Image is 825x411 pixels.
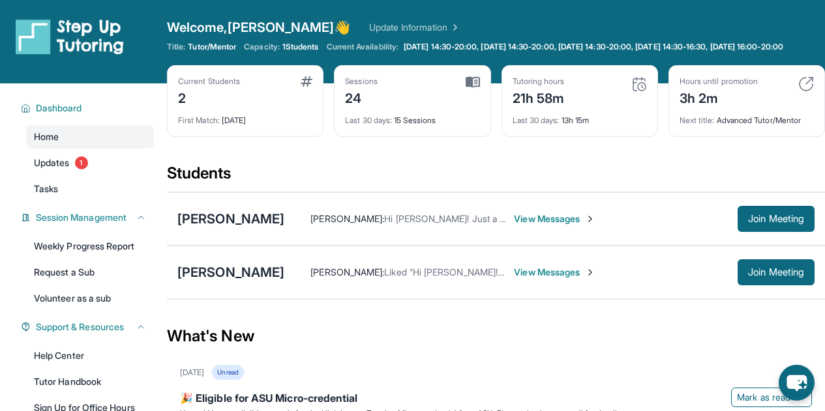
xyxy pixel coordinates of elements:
div: What's New [167,307,825,365]
span: Last 30 days : [513,115,560,125]
div: Hours until promotion [680,76,758,87]
div: 2 [178,87,240,107]
span: Last 30 days : [345,115,392,125]
span: Welcome, [PERSON_NAME] 👋 [167,18,351,36]
div: Sessions [345,76,378,87]
img: card [631,76,647,92]
a: Weekly Progress Report [26,234,154,258]
span: [DATE] 14:30-20:00, [DATE] 14:30-20:00, [DATE] 14:30-20:00, [DATE] 14:30-16:30, [DATE] 16:00-20:00 [404,42,783,52]
a: Updates1 [26,151,154,175]
button: Join Meeting [738,206,815,232]
div: 24 [345,87,378,107]
span: First Match : [178,115,220,125]
a: Volunteer as a sub [26,287,154,310]
img: Chevron-Right [585,214,595,224]
span: Session Management [36,211,127,224]
span: Title: [167,42,185,52]
button: Support & Resources [31,320,146,333]
img: Chevron-Right [585,267,595,277]
button: chat-button [779,365,815,401]
a: Tasks [26,177,154,201]
span: Updates [34,156,70,169]
div: [DATE] [180,367,204,378]
a: Update Information [369,21,460,34]
button: Session Management [31,211,146,224]
span: 1 [75,156,88,169]
span: Join Meeting [748,268,804,276]
span: Tasks [34,182,58,195]
span: Current Availability: [327,42,398,52]
a: Home [26,125,154,149]
span: View Messages [514,212,595,225]
span: Tutor/Mentor [188,42,236,52]
img: card [301,76,312,87]
div: [DATE] [178,107,312,126]
img: Chevron Right [447,21,460,34]
div: 🎉 Eligible for ASU Micro-credential [180,390,812,408]
span: 1 Students [282,42,319,52]
div: Advanced Tutor/Mentor [680,107,814,126]
div: Current Students [178,76,240,87]
button: Mark as read [731,388,812,407]
a: Help Center [26,344,154,367]
div: 15 Sessions [345,107,479,126]
span: Mark as read [737,391,790,404]
span: Dashboard [36,102,82,115]
button: Dashboard [31,102,146,115]
a: [DATE] 14:30-20:00, [DATE] 14:30-20:00, [DATE] 14:30-20:00, [DATE] 14:30-16:30, [DATE] 16:00-20:00 [401,42,786,52]
div: 3h 2m [680,87,758,107]
span: Support & Resources [36,320,124,333]
span: Join Meeting [748,215,804,223]
span: Next title : [680,115,715,125]
a: Tutor Handbook [26,370,154,393]
button: Join Meeting [738,259,815,285]
span: View Messages [514,266,595,279]
span: [PERSON_NAME] : [310,266,384,277]
img: card [798,76,814,92]
div: Tutoring hours [513,76,565,87]
div: Students [167,163,825,191]
span: Capacity: [244,42,280,52]
div: [PERSON_NAME] [177,263,284,281]
div: Unread [212,365,243,380]
div: 13h 15m [513,107,647,126]
a: Request a Sub [26,261,154,284]
img: logo [16,18,124,55]
div: 21h 58m [513,87,565,107]
span: Home [34,130,59,143]
span: [PERSON_NAME] : [310,213,384,224]
img: card [466,76,480,88]
div: [PERSON_NAME] [177,210,284,228]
